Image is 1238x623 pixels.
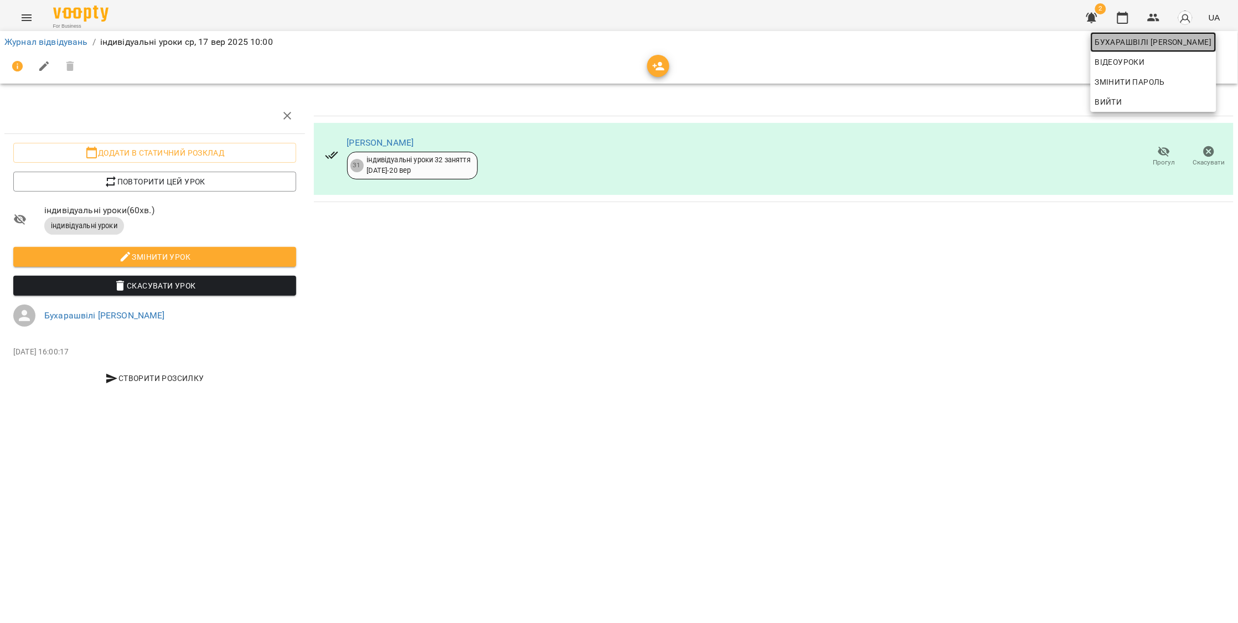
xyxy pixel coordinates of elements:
span: Бухарашвілі [PERSON_NAME] [1095,35,1212,49]
a: Бухарашвілі [PERSON_NAME] [1091,32,1216,52]
a: Змінити пароль [1091,72,1216,92]
span: Вийти [1095,95,1122,109]
a: Відеоуроки [1091,52,1149,72]
span: Відеоуроки [1095,55,1145,69]
button: Вийти [1091,92,1216,112]
span: Змінити пароль [1095,75,1212,89]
